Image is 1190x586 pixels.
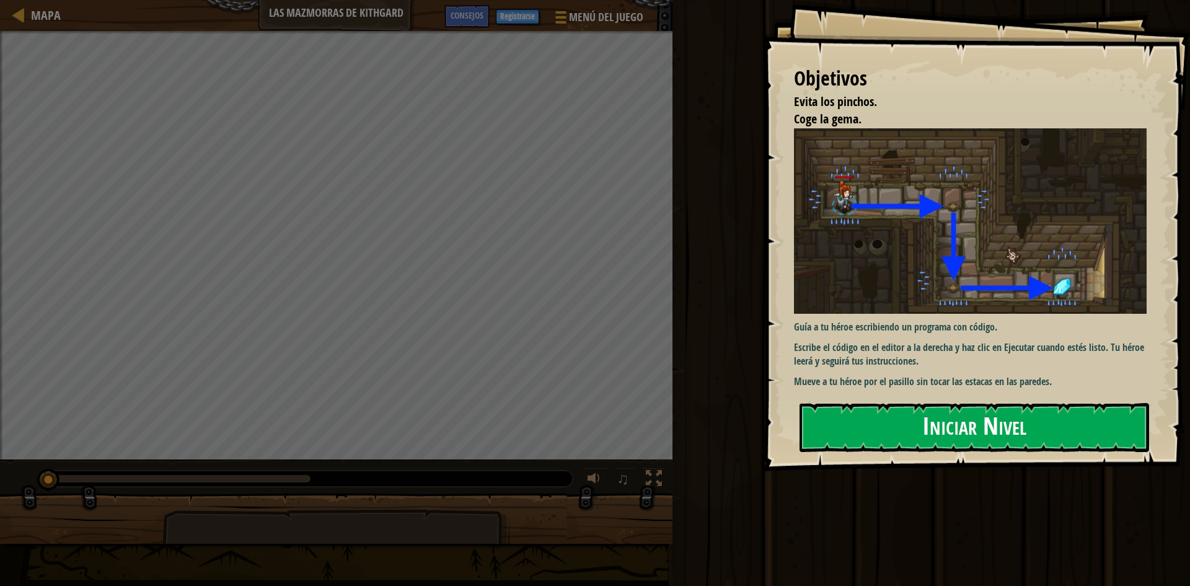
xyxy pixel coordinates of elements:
[569,9,643,25] span: Menú del Juego
[31,7,61,24] span: Mapa
[778,93,1144,111] li: Evita los pinchos.
[545,5,651,34] button: Menú del Juego
[794,128,1156,314] img: Mazmorras de Kithgard
[583,468,608,493] button: Ajustar volúmen
[800,403,1149,452] button: Iniciar Nivel
[496,9,539,24] button: Registrarse
[25,7,61,24] a: Mapa
[794,375,1156,389] p: Mueve a tu héroe por el pasillo sin tocar las estacas en las paredes.
[451,9,483,21] span: Consejos
[794,320,1156,334] p: Guía a tu héroe escribiendo un programa con código.
[617,469,629,488] span: ♫
[641,468,666,493] button: Alterna pantalla completa.
[794,64,1147,93] div: Objetivos
[794,110,862,127] span: Coge la gema.
[614,468,635,493] button: ♫
[794,93,877,110] span: Evita los pinchos.
[778,110,1144,128] li: Coge la gema.
[794,340,1156,369] p: Escribe el código en el editor a la derecha y haz clic en Ejecutar cuando estés listo. Tu héroe l...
